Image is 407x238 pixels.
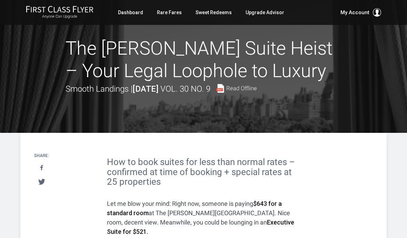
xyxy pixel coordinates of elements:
[34,162,49,174] a: Share
[107,219,294,235] strong: Executive Suite for $521.
[132,84,158,94] strong: [DATE]
[26,6,93,19] a: First Class FlyerAnyone Can Upgrade
[246,6,284,19] a: Upgrade Advisor
[66,37,341,82] h1: The [PERSON_NAME] Suite Heist – Your Legal Loophole to Luxury
[107,157,300,187] h2: How to book suites for less than normal rates – confirmed at time of booking + special rates at 2...
[26,14,93,19] small: Anyone Can Upgrade
[216,84,225,93] img: pdf-file.svg
[216,84,257,93] a: Read Offline
[226,85,257,91] span: Read Offline
[34,154,49,158] h4: Share:
[340,8,381,17] button: My Account
[160,84,210,94] span: Vol. 30 No. 9
[66,82,257,95] div: Smooth Landings |
[157,6,182,19] a: Rare Fares
[118,6,143,19] a: Dashboard
[107,200,282,217] strong: $643 for a standard room
[340,8,369,17] span: My Account
[34,175,49,188] a: Tweet
[107,199,300,236] p: Let me blow your mind: Right now, someone is paying at The [PERSON_NAME][GEOGRAPHIC_DATA]. Nice r...
[26,6,93,13] img: First Class Flyer
[196,6,232,19] a: Sweet Redeems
